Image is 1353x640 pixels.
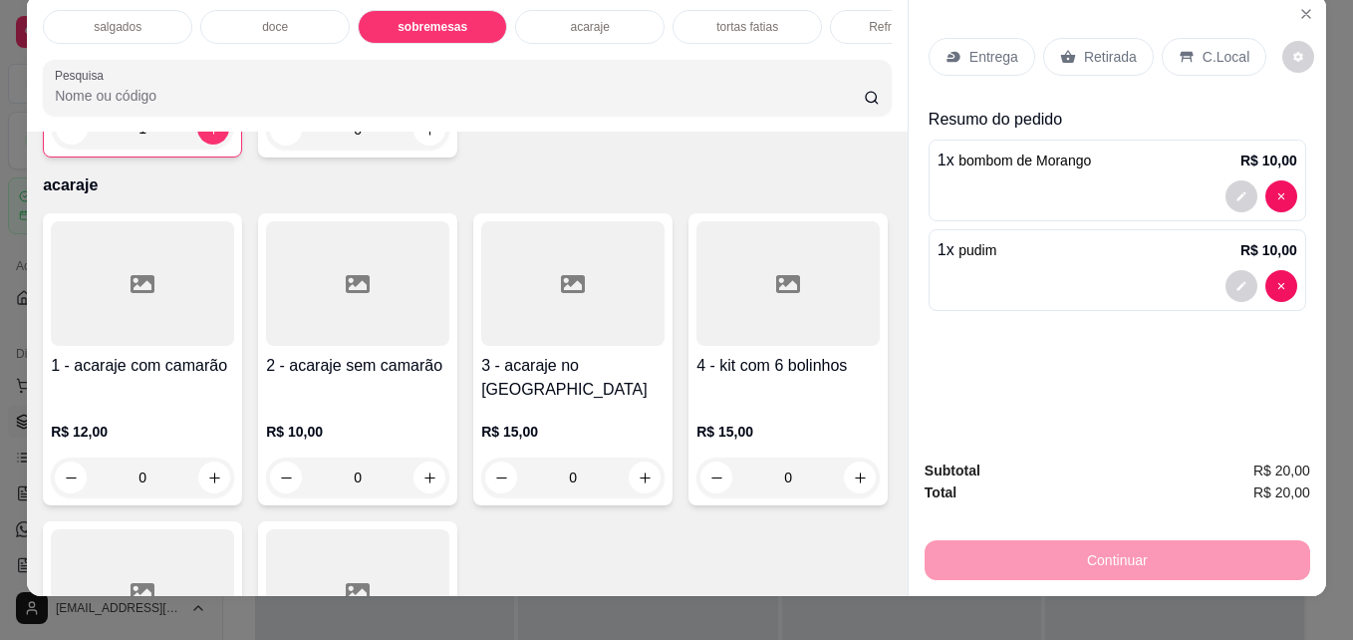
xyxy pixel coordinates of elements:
[51,354,234,378] h4: 1 - acaraje com camarão
[266,354,449,378] h4: 2 - acaraje sem camarão
[958,242,996,258] span: pudim
[844,462,876,493] button: increase-product-quantity
[198,462,230,493] button: increase-product-quantity
[629,462,661,493] button: increase-product-quantity
[51,422,234,442] p: R$ 12,00
[925,484,956,500] strong: Total
[1084,47,1137,67] p: Retirada
[1265,180,1297,212] button: decrease-product-quantity
[1225,180,1257,212] button: decrease-product-quantity
[43,173,892,197] p: acaraje
[1225,270,1257,302] button: decrease-product-quantity
[485,462,517,493] button: decrease-product-quantity
[413,462,445,493] button: increase-product-quantity
[925,463,980,479] strong: Subtotal
[481,354,665,402] h4: 3 - acaraje no [GEOGRAPHIC_DATA]
[270,462,302,493] button: decrease-product-quantity
[938,149,1091,172] p: 1 x
[958,153,1091,168] span: bombom de Morango
[929,108,1306,132] p: Resumo do pedido
[1253,481,1310,503] span: R$ 20,00
[1282,41,1314,73] button: decrease-product-quantity
[262,19,288,35] p: doce
[1253,460,1310,481] span: R$ 20,00
[969,47,1018,67] p: Entrega
[696,354,880,378] h4: 4 - kit com 6 bolinhos
[55,86,864,106] input: Pesquisa
[1203,47,1249,67] p: C.Local
[1240,240,1297,260] p: R$ 10,00
[570,19,609,35] p: acaraje
[938,238,997,262] p: 1 x
[716,19,778,35] p: tortas fatias
[398,19,467,35] p: sobremesas
[700,462,732,493] button: decrease-product-quantity
[94,19,141,35] p: salgados
[266,422,449,442] p: R$ 10,00
[55,67,111,84] label: Pesquisa
[869,19,941,35] p: Refrigerantes
[481,422,665,442] p: R$ 15,00
[696,422,880,442] p: R$ 15,00
[1265,270,1297,302] button: decrease-product-quantity
[55,462,87,493] button: decrease-product-quantity
[1240,151,1297,170] p: R$ 10,00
